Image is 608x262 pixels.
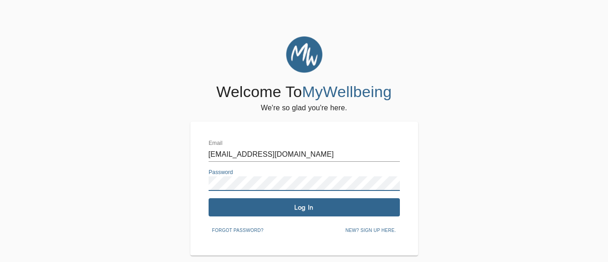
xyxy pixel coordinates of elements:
[209,198,400,216] button: Log In
[261,102,347,114] h6: We're so glad you're here.
[209,224,267,237] button: Forgot password?
[302,83,392,100] span: MyWellbeing
[209,226,267,233] a: Forgot password?
[209,170,233,175] label: Password
[209,141,223,146] label: Email
[212,203,396,212] span: Log In
[342,224,399,237] button: New? Sign up here.
[212,226,264,235] span: Forgot password?
[286,36,322,73] img: MyWellbeing
[345,226,396,235] span: New? Sign up here.
[216,82,392,102] h4: Welcome To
